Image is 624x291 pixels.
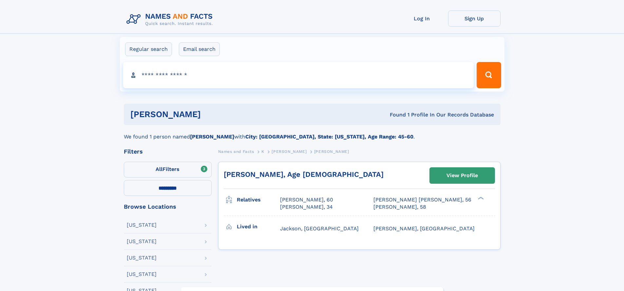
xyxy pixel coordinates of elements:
[245,134,413,140] b: City: [GEOGRAPHIC_DATA], State: [US_STATE], Age Range: 45-60
[218,147,254,156] a: Names and Facts
[237,221,280,232] h3: Lived in
[448,10,501,27] a: Sign Up
[127,239,157,244] div: [US_STATE]
[224,170,384,178] a: [PERSON_NAME], Age [DEMOGRAPHIC_DATA]
[179,42,220,56] label: Email search
[261,149,264,154] span: K
[237,194,280,205] h3: Relatives
[127,272,157,277] div: [US_STATE]
[124,10,218,28] img: Logo Names and Facts
[373,196,471,203] a: [PERSON_NAME] [PERSON_NAME], 56
[314,149,349,154] span: [PERSON_NAME]
[127,222,157,228] div: [US_STATE]
[280,203,333,211] a: [PERSON_NAME], 34
[476,196,484,200] div: ❯
[446,168,478,183] div: View Profile
[127,255,157,260] div: [US_STATE]
[190,134,234,140] b: [PERSON_NAME]
[430,168,495,183] a: View Profile
[280,196,333,203] a: [PERSON_NAME], 60
[123,62,474,88] input: search input
[373,225,475,232] span: [PERSON_NAME], [GEOGRAPHIC_DATA]
[272,147,307,156] a: [PERSON_NAME]
[295,111,494,118] div: Found 1 Profile In Our Records Database
[280,225,359,232] span: Jackson, [GEOGRAPHIC_DATA]
[477,62,501,88] button: Search Button
[272,149,307,154] span: [PERSON_NAME]
[396,10,448,27] a: Log In
[124,162,212,177] label: Filters
[373,203,426,211] a: [PERSON_NAME], 58
[125,42,172,56] label: Regular search
[156,166,162,172] span: All
[124,204,212,210] div: Browse Locations
[261,147,264,156] a: K
[124,125,501,141] div: We found 1 person named with .
[130,110,295,118] h1: [PERSON_NAME]
[124,149,212,155] div: Filters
